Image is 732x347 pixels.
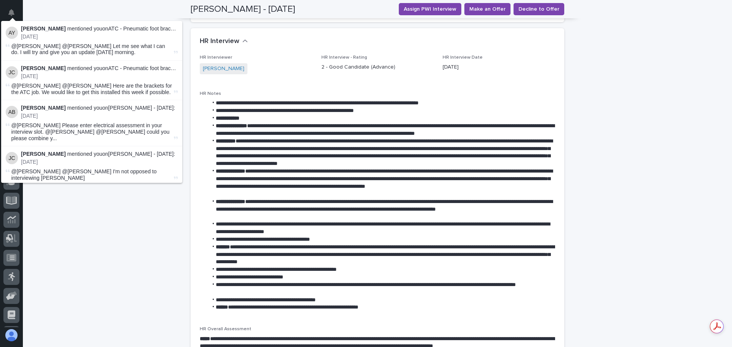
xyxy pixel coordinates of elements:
img: Josh Casper [6,66,18,78]
div: Notifications [10,9,19,21]
img: Austin Beachy [6,106,18,118]
p: mentioned you on : [21,151,178,157]
span: @[PERSON_NAME] Please enter electrical assessment in your interview slot. @[PERSON_NAME] @[PERSON... [11,122,172,141]
span: Make an Offer [469,5,506,13]
img: Adam Yutzy [6,27,18,39]
img: Josh Casper [6,152,18,164]
p: 2 - Good Candidate (Advance) [321,63,434,71]
a: [PERSON_NAME] [203,65,244,73]
p: mentioned you on : [21,105,178,111]
span: HR Overall Assessment [200,327,251,331]
span: Decline to Offer [518,5,559,13]
strong: [PERSON_NAME] [21,105,66,111]
p: [DATE] [21,159,178,165]
p: [DATE] [21,113,178,119]
span: @[PERSON_NAME] @[PERSON_NAME] I'm not opposed to interviewing [PERSON_NAME] [11,168,157,181]
span: @[PERSON_NAME] @[PERSON_NAME] Let me see what I can do. I will try and give you an update [DATE] ... [11,43,165,56]
a: [PERSON_NAME] - [DATE] [108,151,174,157]
button: users-avatar [3,327,19,343]
p: mentioned you on ATC - Pneumatic foot bracket : [21,65,178,72]
p: [DATE] [21,34,178,40]
p: [DATE] [443,63,555,71]
button: Decline to Offer [514,3,564,15]
span: @[PERSON_NAME] @[PERSON_NAME] Here are the brackets for the ATC job. We would like to get this in... [11,83,172,95]
h2: [PERSON_NAME] - [DATE] [191,4,295,15]
span: Assign PWI Interview [404,5,456,13]
button: HR Interview [200,37,248,46]
strong: [PERSON_NAME] [21,26,66,32]
span: HR Notes [200,91,221,96]
h2: HR Interview [200,37,239,46]
span: HR Interviewer [200,55,232,60]
p: [DATE] [21,73,178,80]
strong: [PERSON_NAME] [21,151,66,157]
button: Notifications [3,5,19,21]
a: [PERSON_NAME] - [DATE] [108,105,174,111]
button: Make an Offer [464,3,510,15]
span: HR Interview - Rating [321,55,367,60]
button: Assign PWI Interview [399,3,461,15]
span: HR Interview Date [443,55,483,60]
p: mentioned you on ATC - Pneumatic foot bracket : [21,26,178,32]
strong: [PERSON_NAME] [21,65,66,71]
